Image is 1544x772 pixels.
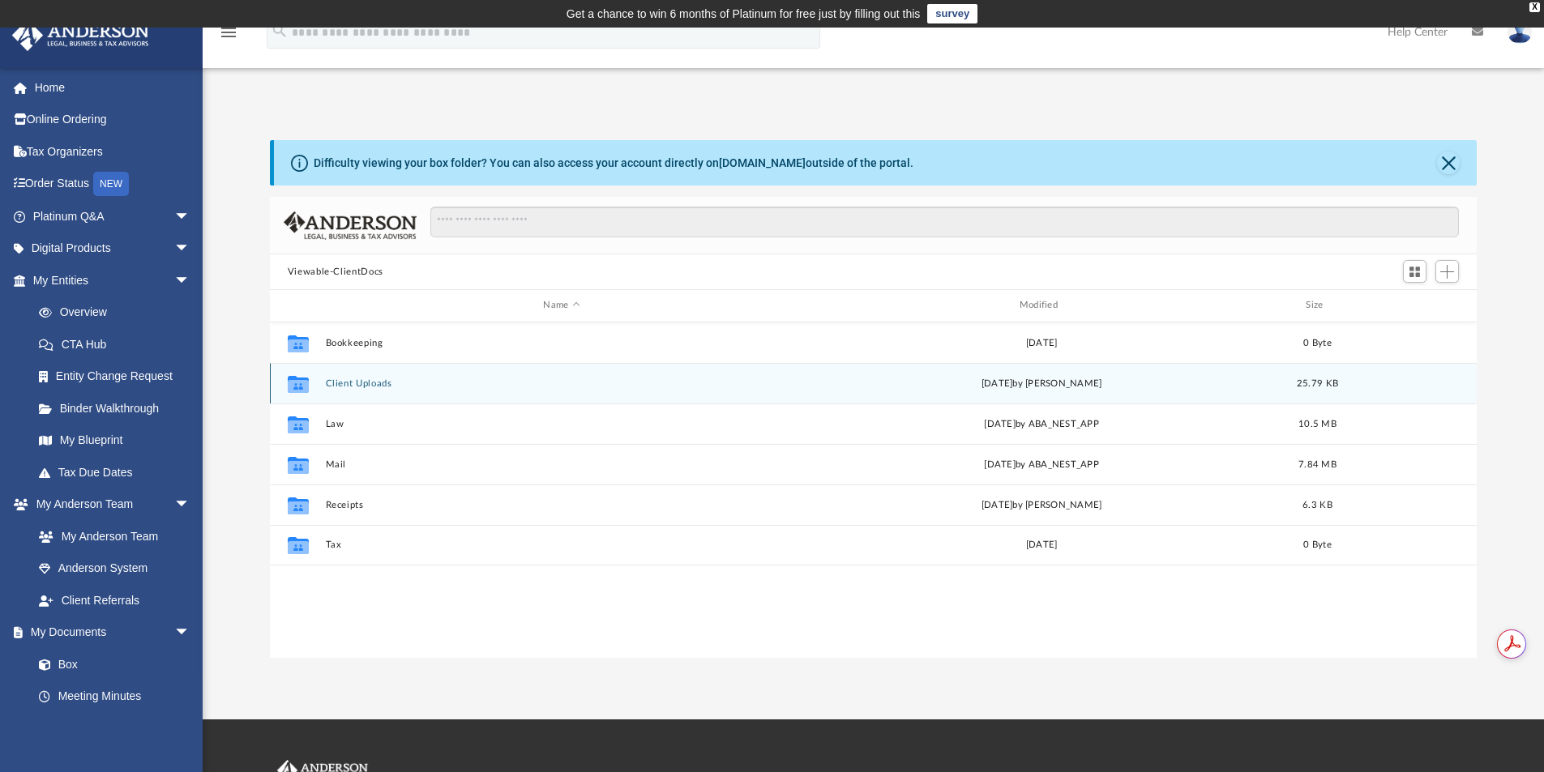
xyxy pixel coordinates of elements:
[430,207,1459,237] input: Search files and folders
[174,232,207,266] span: arrow_drop_down
[1529,2,1540,12] div: close
[23,424,207,457] a: My Blueprint
[7,19,154,51] img: Anderson Advisors Platinum Portal
[1302,500,1332,509] span: 6.3 KB
[805,376,1277,390] div: [DATE] by [PERSON_NAME]
[927,4,977,23] a: survey
[174,488,207,522] span: arrow_drop_down
[1508,20,1532,44] img: User Pic
[277,298,318,313] div: id
[325,378,798,389] button: Client Uploads
[219,31,238,42] a: menu
[288,265,383,279] button: Viewable-ClientDocs
[805,416,1277,431] div: [DATE] by ABA_NEST_APP
[270,322,1478,658] div: grid
[805,497,1277,512] div: [DATE] by [PERSON_NAME]
[11,168,215,201] a: Order StatusNEW
[23,456,215,488] a: Tax Due Dates
[1403,260,1427,283] button: Switch to Grid View
[11,135,215,168] a: Tax Organizers
[325,419,798,429] button: Law
[1357,298,1470,313] div: id
[23,520,199,552] a: My Anderson Team
[1285,298,1349,313] div: Size
[1303,338,1332,347] span: 0 Byte
[567,4,921,23] div: Get a chance to win 6 months of Platinum for free just by filling out this
[271,22,289,40] i: search
[11,488,207,521] a: My Anderson Teamarrow_drop_down
[314,155,913,172] div: Difficulty viewing your box folder? You can also access your account directly on outside of the p...
[11,264,215,296] a: My Entitiesarrow_drop_down
[174,616,207,650] span: arrow_drop_down
[805,538,1277,552] div: [DATE]
[23,296,215,329] a: Overview
[325,500,798,510] button: Receipts
[23,680,207,713] a: Meeting Minutes
[174,264,207,297] span: arrow_drop_down
[325,459,798,470] button: Mail
[93,172,129,196] div: NEW
[719,156,806,169] a: [DOMAIN_NAME]
[23,584,207,616] a: Client Referrals
[11,104,215,136] a: Online Ordering
[805,298,1278,313] div: Modified
[11,71,215,104] a: Home
[324,298,798,313] div: Name
[805,335,1277,350] div: [DATE]
[23,552,207,585] a: Anderson System
[11,200,215,232] a: Platinum Q&Aarrow_drop_down
[1298,419,1337,428] span: 10.5 MB
[1298,459,1337,468] span: 7.84 MB
[23,648,199,680] a: Box
[325,540,798,550] button: Tax
[1435,260,1460,283] button: Add
[23,712,199,744] a: Forms Library
[325,338,798,348] button: Bookkeeping
[1297,378,1338,387] span: 25.79 KB
[23,392,215,424] a: Binder Walkthrough
[1303,540,1332,549] span: 0 Byte
[11,232,215,265] a: Digital Productsarrow_drop_down
[1437,151,1460,174] button: Close
[23,328,215,360] a: CTA Hub
[805,457,1277,471] div: [DATE] by ABA_NEST_APP
[174,200,207,233] span: arrow_drop_down
[11,616,207,649] a: My Documentsarrow_drop_down
[23,360,215,393] a: Entity Change Request
[219,23,238,42] i: menu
